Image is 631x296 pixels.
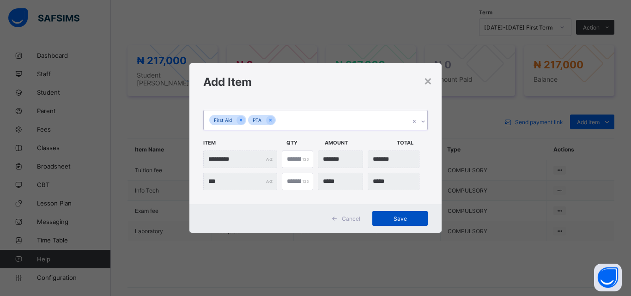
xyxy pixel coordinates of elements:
div: × [424,72,432,88]
div: First Aid [209,115,237,126]
div: PTA [248,115,266,126]
span: Cancel [342,215,360,222]
span: Item [203,135,282,151]
button: Open asap [594,264,622,291]
span: Total [397,135,431,151]
h1: Add Item [203,75,428,89]
span: Save [379,215,421,222]
span: Qty [286,135,320,151]
span: Amount [325,135,392,151]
